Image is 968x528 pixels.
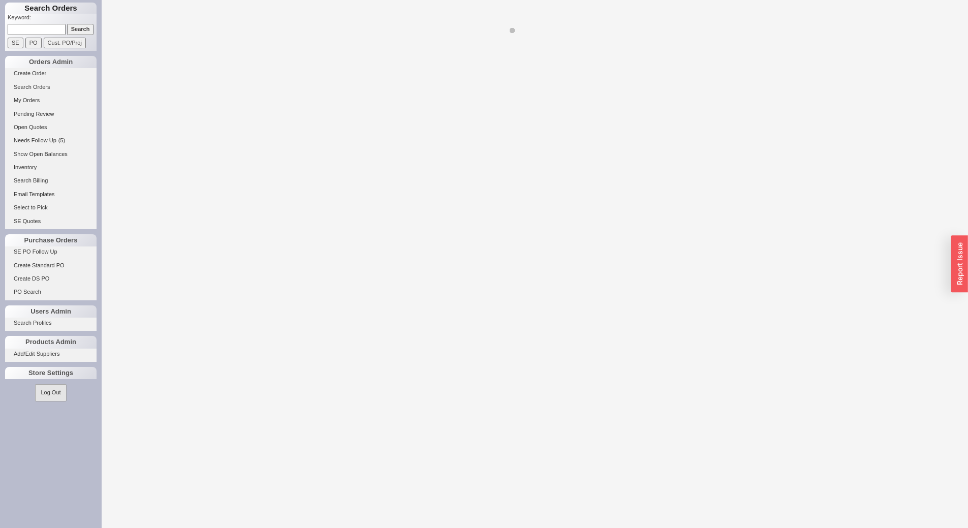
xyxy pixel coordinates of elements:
[5,149,97,160] a: Show Open Balances
[5,109,97,119] a: Pending Review
[5,349,97,359] a: Add/Edit Suppliers
[5,162,97,173] a: Inventory
[5,135,97,146] a: Needs Follow Up(5)
[25,38,42,48] input: PO
[5,367,97,379] div: Store Settings
[5,234,97,246] div: Purchase Orders
[58,137,65,143] span: ( 5 )
[5,95,97,106] a: My Orders
[14,137,56,143] span: Needs Follow Up
[44,38,86,48] input: Cust. PO/Proj
[5,82,97,92] a: Search Orders
[5,202,97,213] a: Select to Pick
[35,384,66,401] button: Log Out
[5,122,97,133] a: Open Quotes
[5,287,97,297] a: PO Search
[8,14,97,24] p: Keyword:
[5,260,97,271] a: Create Standard PO
[5,273,97,284] a: Create DS PO
[5,56,97,68] div: Orders Admin
[67,24,94,35] input: Search
[5,216,97,227] a: SE Quotes
[5,68,97,79] a: Create Order
[8,38,23,48] input: SE
[5,318,97,328] a: Search Profiles
[5,3,97,14] h1: Search Orders
[5,246,97,257] a: SE PO Follow Up
[5,305,97,318] div: Users Admin
[14,111,54,117] span: Pending Review
[5,336,97,348] div: Products Admin
[5,175,97,186] a: Search Billing
[5,189,97,200] a: Email Templates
